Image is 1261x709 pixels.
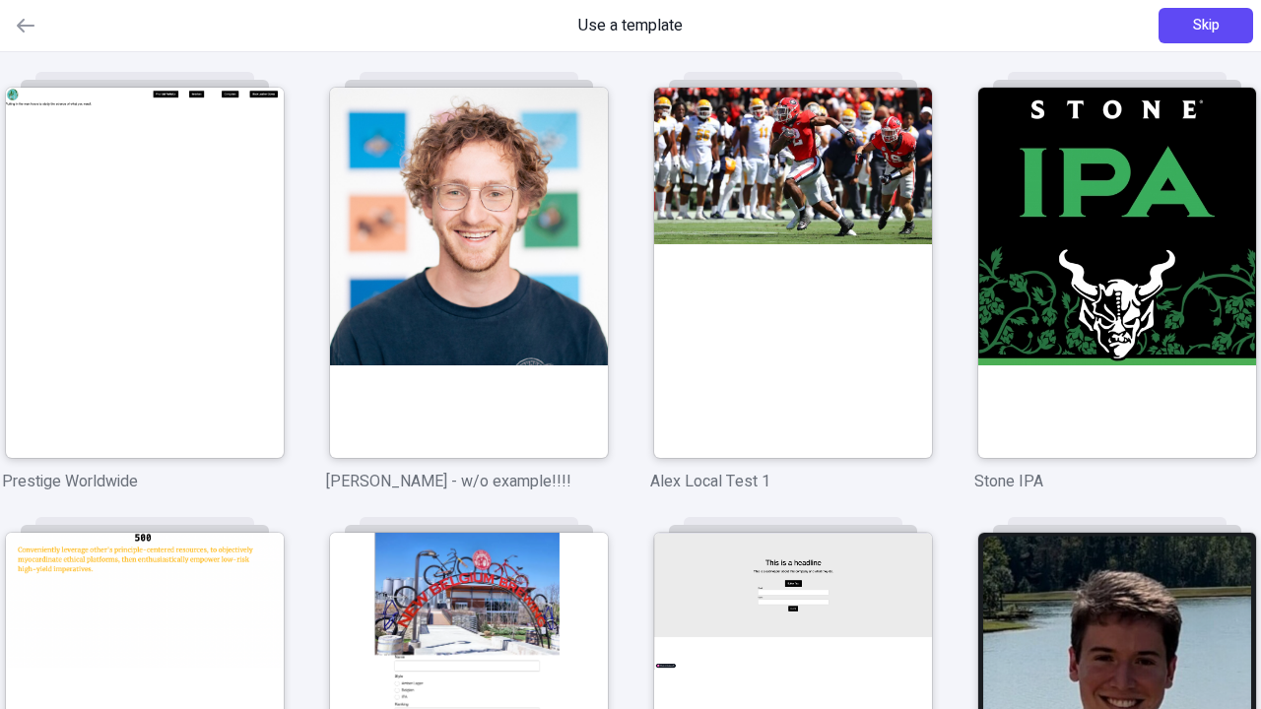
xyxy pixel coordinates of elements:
button: Skip [1159,8,1253,43]
p: Prestige Worldwide [2,470,287,493]
p: Alex Local Test 1 [650,470,935,493]
span: Use a template [578,14,683,37]
p: Stone IPA [974,470,1259,493]
p: [PERSON_NAME] - w/o example!!!! [326,470,611,493]
span: Skip [1193,15,1220,36]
